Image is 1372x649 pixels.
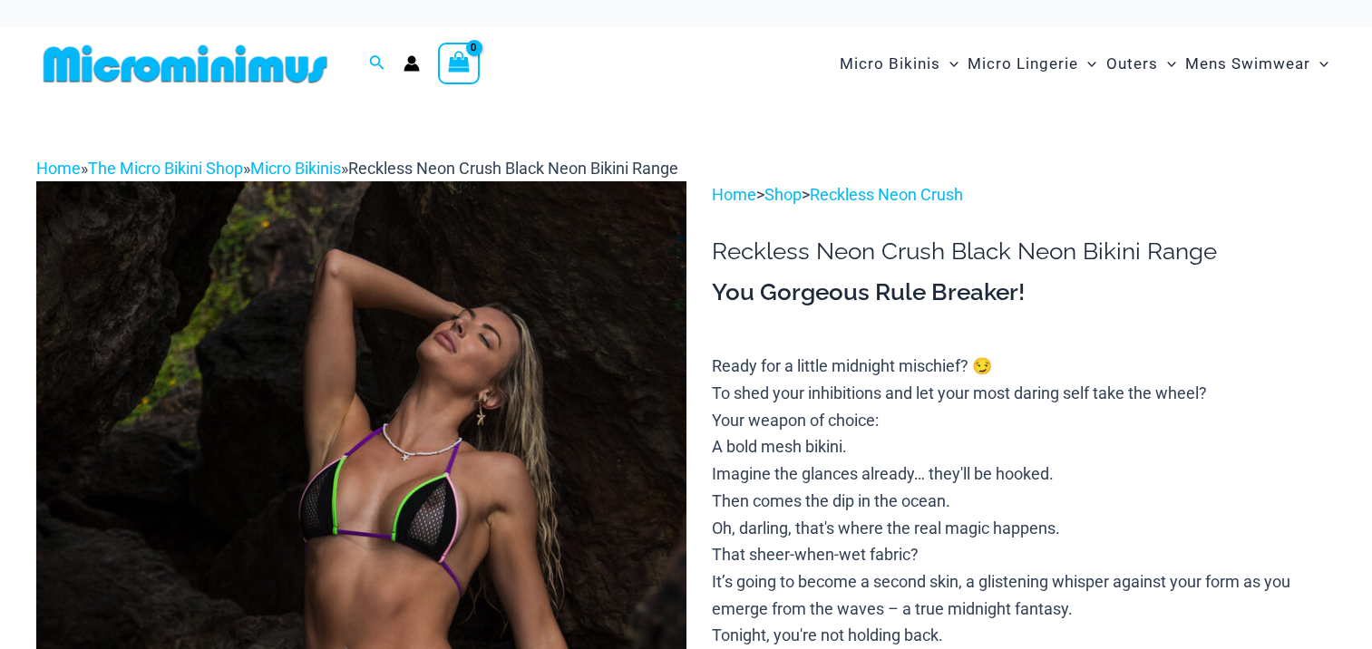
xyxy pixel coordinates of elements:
[1185,41,1310,87] span: Mens Swimwear
[968,41,1078,87] span: Micro Lingerie
[963,36,1101,92] a: Micro LingerieMenu ToggleMenu Toggle
[840,41,940,87] span: Micro Bikinis
[348,159,678,178] span: Reckless Neon Crush Black Neon Bikini Range
[712,277,1336,308] h3: You Gorgeous Rule Breaker!
[36,44,335,84] img: MM SHOP LOGO FLAT
[1078,41,1096,87] span: Menu Toggle
[369,53,385,75] a: Search icon link
[88,159,243,178] a: The Micro Bikini Shop
[764,185,802,204] a: Shop
[712,181,1336,208] p: > >
[1181,36,1333,92] a: Mens SwimwearMenu ToggleMenu Toggle
[832,34,1336,94] nav: Site Navigation
[1106,41,1158,87] span: Outers
[36,159,81,178] a: Home
[712,185,756,204] a: Home
[404,55,420,72] a: Account icon link
[940,41,958,87] span: Menu Toggle
[1310,41,1328,87] span: Menu Toggle
[438,43,480,84] a: View Shopping Cart, empty
[835,36,963,92] a: Micro BikinisMenu ToggleMenu Toggle
[1102,36,1181,92] a: OutersMenu ToggleMenu Toggle
[36,159,678,178] span: » » »
[250,159,341,178] a: Micro Bikinis
[810,185,963,204] a: Reckless Neon Crush
[712,237,1336,266] h1: Reckless Neon Crush Black Neon Bikini Range
[1158,41,1176,87] span: Menu Toggle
